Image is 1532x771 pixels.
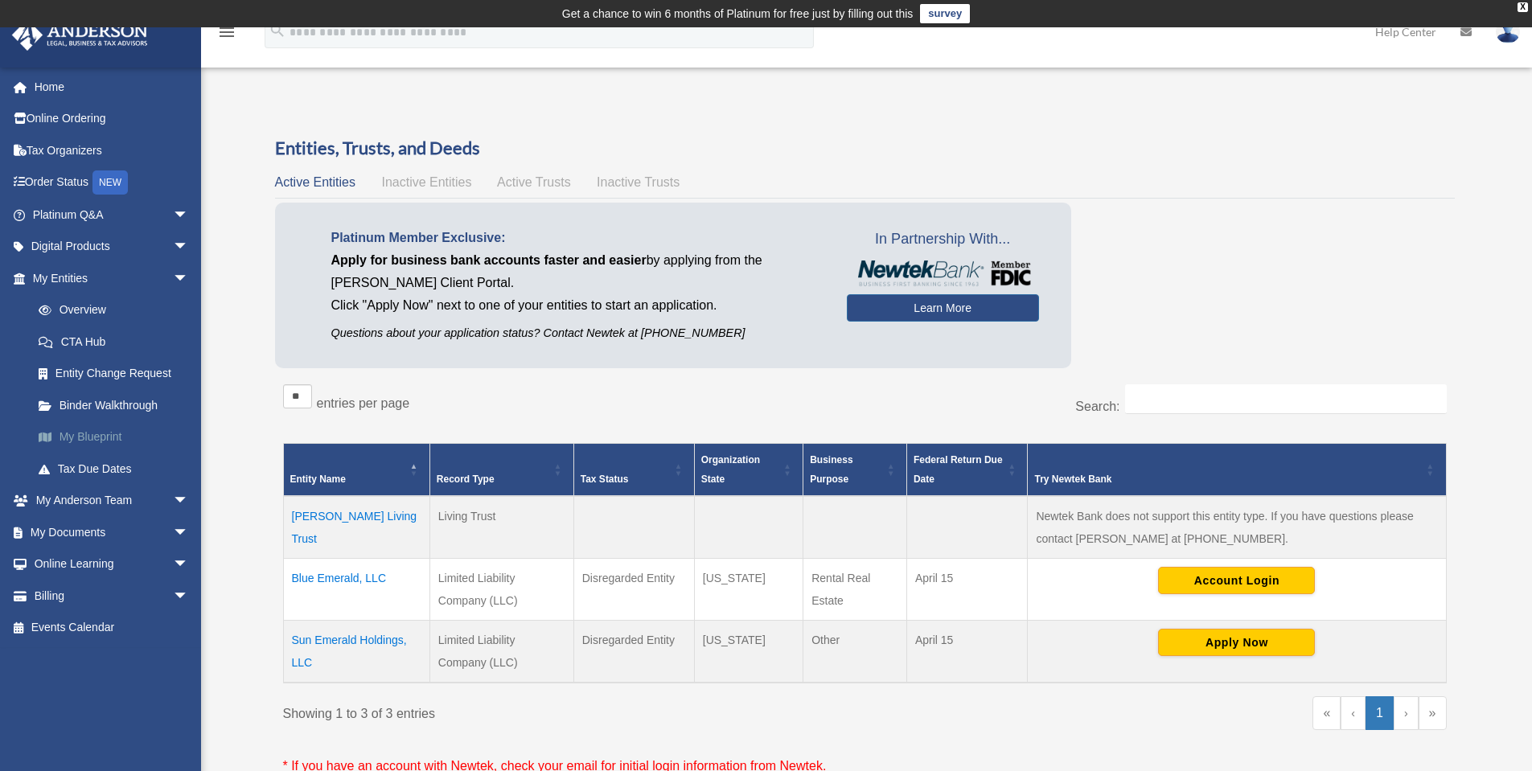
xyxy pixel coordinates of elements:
[437,474,495,485] span: Record Type
[331,294,823,317] p: Click "Apply Now" next to one of your entities to start an application.
[217,23,236,42] i: menu
[1158,567,1315,594] button: Account Login
[847,227,1039,252] span: In Partnership With...
[269,22,286,39] i: search
[275,136,1455,161] h3: Entities, Trusts, and Deeds
[173,580,205,613] span: arrow_drop_down
[275,175,355,189] span: Active Entities
[562,4,914,23] div: Get a chance to win 6 months of Platinum for free just by filling out this
[581,474,629,485] span: Tax Status
[381,175,471,189] span: Inactive Entities
[803,621,907,683] td: Other
[497,175,571,189] span: Active Trusts
[23,358,213,390] a: Entity Change Request
[1158,573,1315,586] a: Account Login
[331,323,823,343] p: Questions about your application status? Contact Newtek at [PHONE_NUMBER]
[906,621,1028,683] td: April 15
[283,559,429,621] td: Blue Emerald, LLC
[92,170,128,195] div: NEW
[11,71,213,103] a: Home
[173,231,205,264] span: arrow_drop_down
[283,444,429,497] th: Entity Name: Activate to invert sorting
[11,199,213,231] a: Platinum Q&Aarrow_drop_down
[429,444,573,497] th: Record Type: Activate to sort
[23,389,213,421] a: Binder Walkthrough
[914,454,1003,485] span: Federal Return Due Date
[694,559,803,621] td: [US_STATE]
[331,227,823,249] p: Platinum Member Exclusive:
[1518,2,1528,12] div: close
[173,548,205,581] span: arrow_drop_down
[1158,629,1315,656] button: Apply Now
[701,454,760,485] span: Organization State
[803,559,907,621] td: Rental Real Estate
[573,559,694,621] td: Disregarded Entity
[23,326,213,358] a: CTA Hub
[573,621,694,683] td: Disregarded Entity
[694,444,803,497] th: Organization State: Activate to sort
[290,474,346,485] span: Entity Name
[11,231,213,263] a: Digital Productsarrow_drop_down
[810,454,852,485] span: Business Purpose
[23,453,213,485] a: Tax Due Dates
[11,612,213,644] a: Events Calendar
[331,249,823,294] p: by applying from the [PERSON_NAME] Client Portal.
[1312,696,1341,730] a: First
[173,262,205,295] span: arrow_drop_down
[920,4,970,23] a: survey
[1034,470,1421,489] div: Try Newtek Bank
[429,621,573,683] td: Limited Liability Company (LLC)
[23,294,205,326] a: Overview
[1075,400,1119,413] label: Search:
[429,496,573,559] td: Living Trust
[317,396,410,410] label: entries per page
[11,262,213,294] a: My Entitiesarrow_drop_down
[331,253,647,267] span: Apply for business bank accounts faster and easier
[173,516,205,549] span: arrow_drop_down
[23,421,213,453] a: My Blueprint
[906,444,1028,497] th: Federal Return Due Date: Activate to sort
[173,199,205,232] span: arrow_drop_down
[11,134,213,166] a: Tax Organizers
[855,260,1031,286] img: NewtekBankLogoSM.png
[847,294,1039,322] a: Learn More
[1341,696,1366,730] a: Previous
[694,621,803,683] td: [US_STATE]
[283,621,429,683] td: Sun Emerald Holdings, LLC
[597,175,680,189] span: Inactive Trusts
[11,516,213,548] a: My Documentsarrow_drop_down
[217,28,236,42] a: menu
[283,496,429,559] td: [PERSON_NAME] Living Trust
[906,559,1028,621] td: April 15
[11,548,213,580] a: Online Learningarrow_drop_down
[1028,444,1446,497] th: Try Newtek Bank : Activate to sort
[429,559,573,621] td: Limited Liability Company (LLC)
[1028,496,1446,559] td: Newtek Bank does not support this entity type. If you have questions please contact [PERSON_NAME]...
[11,103,213,135] a: Online Ordering
[283,696,853,725] div: Showing 1 to 3 of 3 entries
[7,19,153,51] img: Anderson Advisors Platinum Portal
[1496,20,1520,43] img: User Pic
[803,444,907,497] th: Business Purpose: Activate to sort
[11,580,213,612] a: Billingarrow_drop_down
[11,166,213,199] a: Order StatusNEW
[173,485,205,518] span: arrow_drop_down
[573,444,694,497] th: Tax Status: Activate to sort
[1366,696,1394,730] a: 1
[11,485,213,517] a: My Anderson Teamarrow_drop_down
